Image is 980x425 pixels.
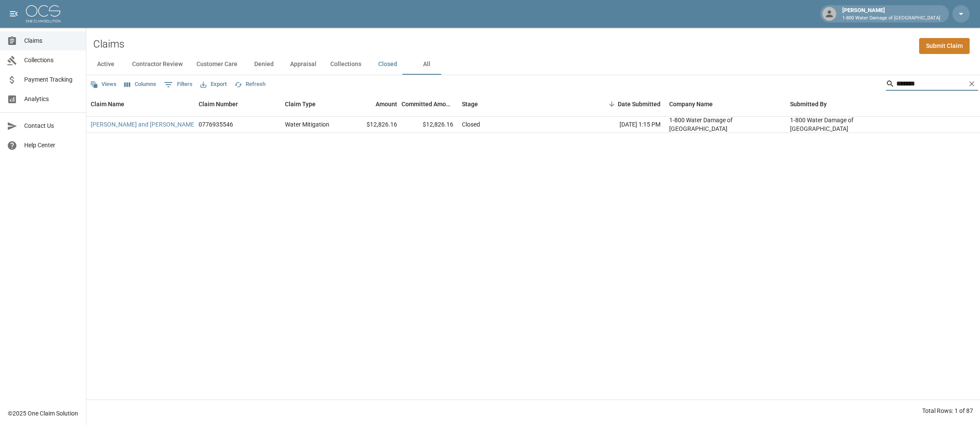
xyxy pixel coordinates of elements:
[199,120,233,129] div: 0776935546
[919,38,970,54] a: Submit Claim
[199,92,238,116] div: Claim Number
[345,117,401,133] div: $12,826.16
[285,92,316,116] div: Claim Type
[368,54,407,75] button: Closed
[91,120,196,129] a: [PERSON_NAME] and [PERSON_NAME]
[26,5,60,22] img: ocs-logo-white-transparent.png
[922,406,973,415] div: Total Rows: 1 of 87
[401,92,453,116] div: Committed Amount
[376,92,397,116] div: Amount
[669,116,781,133] div: 1-800 Water Damage of Athens
[790,116,889,133] div: 1-800 Water Damage of Athens
[86,54,980,75] div: dynamic tabs
[965,77,978,90] button: Clear
[232,78,268,91] button: Refresh
[462,92,478,116] div: Stage
[886,77,978,92] div: Search
[669,92,713,116] div: Company Name
[842,15,940,22] p: 1-800 Water Damage of [GEOGRAPHIC_DATA]
[786,92,894,116] div: Submitted By
[86,92,194,116] div: Claim Name
[283,54,323,75] button: Appraisal
[401,117,458,133] div: $12,826.16
[587,92,665,116] div: Date Submitted
[790,92,827,116] div: Submitted By
[190,54,244,75] button: Customer Care
[91,92,124,116] div: Claim Name
[839,6,944,22] div: [PERSON_NAME]
[162,78,195,92] button: Show filters
[86,54,125,75] button: Active
[587,117,665,133] div: [DATE] 1:15 PM
[24,141,79,150] span: Help Center
[462,120,480,129] div: Closed
[125,54,190,75] button: Contractor Review
[401,92,458,116] div: Committed Amount
[24,56,79,65] span: Collections
[285,120,329,129] div: Water Mitigation
[88,78,119,91] button: Views
[665,92,786,116] div: Company Name
[407,54,446,75] button: All
[198,78,229,91] button: Export
[93,38,124,51] h2: Claims
[458,92,587,116] div: Stage
[606,98,618,110] button: Sort
[24,36,79,45] span: Claims
[24,75,79,84] span: Payment Tracking
[122,78,158,91] button: Select columns
[323,54,368,75] button: Collections
[5,5,22,22] button: open drawer
[24,121,79,130] span: Contact Us
[24,95,79,104] span: Analytics
[281,92,345,116] div: Claim Type
[618,92,661,116] div: Date Submitted
[345,92,401,116] div: Amount
[194,92,281,116] div: Claim Number
[8,409,78,418] div: © 2025 One Claim Solution
[244,54,283,75] button: Denied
